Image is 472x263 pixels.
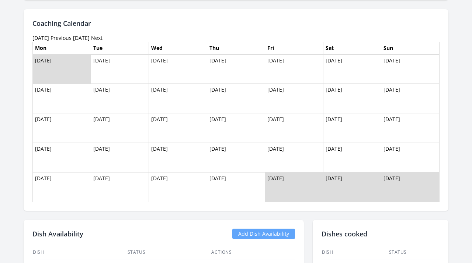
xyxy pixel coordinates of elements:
td: [DATE] [207,54,265,84]
th: Dish [32,245,127,260]
td: [DATE] [91,143,149,173]
td: [DATE] [323,113,381,143]
td: [DATE] [91,173,149,202]
td: [DATE] [33,54,91,84]
td: [DATE] [33,143,91,173]
td: [DATE] [323,54,381,84]
td: [DATE] [149,143,207,173]
td: [DATE] [381,113,440,143]
a: Previous [51,34,72,41]
td: [DATE] [149,173,207,202]
td: [DATE] [323,143,381,173]
h2: Dishes cooked [322,229,440,239]
td: [DATE] [381,173,440,202]
a: Add Dish Availability [232,229,295,239]
td: [DATE] [381,54,440,84]
td: [DATE] [207,173,265,202]
td: [DATE] [207,113,265,143]
th: Tue [91,42,149,54]
td: [DATE] [323,173,381,202]
td: [DATE] [207,143,265,173]
td: [DATE] [33,84,91,113]
td: [DATE] [265,173,323,202]
td: [DATE] [265,54,323,84]
td: [DATE] [265,84,323,113]
td: [DATE] [265,143,323,173]
h2: Coaching Calendar [32,18,440,28]
td: [DATE] [323,84,381,113]
th: Status [389,245,440,260]
th: Actions [211,245,295,260]
th: Dish [322,245,389,260]
td: [DATE] [91,84,149,113]
td: [DATE] [207,84,265,113]
td: [DATE] [149,84,207,113]
td: [DATE] [91,113,149,143]
th: Fri [265,42,323,54]
th: Thu [207,42,265,54]
td: [DATE] [149,54,207,84]
th: Mon [33,42,91,54]
td: [DATE] [91,54,149,84]
a: Next [91,34,103,41]
td: [DATE] [265,113,323,143]
td: [DATE] [33,173,91,202]
td: [DATE] [33,113,91,143]
th: Status [127,245,211,260]
a: [DATE] [73,34,90,41]
th: Sun [381,42,440,54]
td: [DATE] [381,143,440,173]
h2: Dish Availability [32,229,83,239]
th: Wed [149,42,207,54]
td: [DATE] [149,113,207,143]
time: [DATE] [32,34,49,41]
td: [DATE] [381,84,440,113]
th: Sat [323,42,381,54]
